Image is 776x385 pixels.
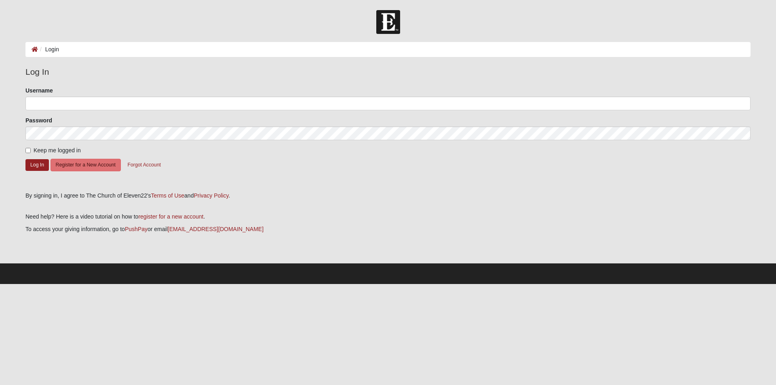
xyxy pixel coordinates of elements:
label: Password [25,116,52,124]
a: register for a new account [138,213,203,220]
p: To access your giving information, go to or email [25,225,751,234]
div: By signing in, I agree to The Church of Eleven22's and . [25,191,751,200]
a: Terms of Use [151,192,184,199]
img: Church of Eleven22 Logo [376,10,400,34]
button: Log In [25,159,49,171]
button: Register for a New Account [51,159,121,171]
span: Keep me logged in [34,147,81,154]
input: Keep me logged in [25,148,31,153]
a: Privacy Policy [194,192,228,199]
a: PushPay [125,226,148,232]
a: [EMAIL_ADDRESS][DOMAIN_NAME] [168,226,264,232]
legend: Log In [25,65,751,78]
button: Forgot Account [122,159,166,171]
li: Login [38,45,59,54]
p: Need help? Here is a video tutorial on how to . [25,212,751,221]
label: Username [25,86,53,95]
